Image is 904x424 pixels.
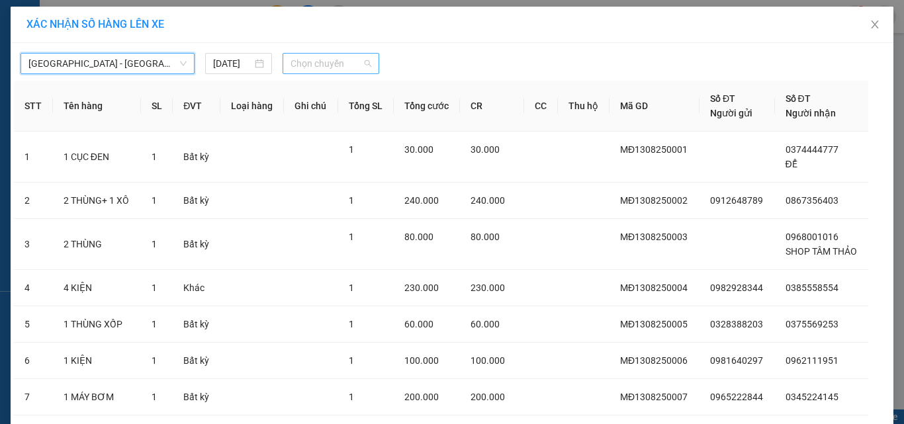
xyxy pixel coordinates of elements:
span: Chọn chuyến [291,54,372,73]
span: MĐ1308250006 [620,355,688,366]
span: 0965222844 [710,392,763,402]
div: 0849335345 [113,59,206,77]
span: 1 [349,195,354,206]
span: 0981640297 [710,355,763,366]
span: 100.000 [471,355,505,366]
td: Bất kỳ [173,379,220,415]
div: Văn Phòng Buôn Ma Thuột [113,11,206,59]
span: DĐ: [113,85,132,99]
span: MĐ1308250007 [620,392,688,402]
span: 1 [152,355,157,366]
span: 0962111951 [786,355,838,366]
td: 1 KIỆN [53,343,141,379]
span: 0982928344 [710,282,763,293]
span: MĐ1308250001 [620,144,688,155]
th: Ghi chú [284,81,338,132]
span: Sài Gòn - Đắk Lắk (BXMĐ mới) [28,54,187,73]
td: 1 MÁY BƠM [53,379,141,415]
span: 230.000 [404,282,439,293]
span: 1 [349,282,354,293]
span: Số ĐT [710,93,735,104]
span: MĐ1308250005 [620,319,688,329]
span: 0328388203 [710,319,763,329]
span: 1 [349,392,354,402]
td: 1 [14,132,53,183]
span: 0345224145 [786,392,838,402]
span: 1 [152,195,157,206]
span: 60.000 [471,319,500,329]
span: MĐ1308250003 [620,232,688,242]
span: 240.000 [404,195,439,206]
span: MĐ1308250002 [620,195,688,206]
span: BẾN XE PHÍA BẮC [113,77,203,124]
th: Tổng cước [394,81,460,132]
span: Gửi: [11,13,32,26]
span: 230.000 [471,282,505,293]
span: SHOP TÂM THẢO [786,246,857,257]
th: Tổng SL [338,81,394,132]
th: SL [141,81,173,132]
span: 200.000 [471,392,505,402]
span: 1 [349,144,354,155]
span: 0968001016 [786,232,838,242]
td: 2 [14,183,53,219]
span: ĐỂ [786,159,797,169]
span: 1 [349,232,354,242]
input: 13/08/2025 [213,56,251,71]
td: 1 THÙNG XỐP [53,306,141,343]
span: 0867356403 [786,195,838,206]
span: 30.000 [471,144,500,155]
th: CR [460,81,524,132]
span: 1 [349,319,354,329]
th: Tên hàng [53,81,141,132]
span: 0374444777 [786,144,838,155]
span: Số ĐT [786,93,811,104]
td: 1 CỤC ĐEN [53,132,141,183]
span: MĐ1308250004 [620,282,688,293]
td: Bất kỳ [173,183,220,219]
div: Bến xe Miền Đông [11,11,104,43]
td: 4 KIỆN [53,270,141,306]
th: Thu hộ [558,81,610,132]
td: Khác [173,270,220,306]
span: 80.000 [404,232,433,242]
td: 7 [14,379,53,415]
th: CC [524,81,558,132]
span: Người gửi [710,108,752,118]
td: Bất kỳ [173,132,220,183]
div: 0566541894 [11,43,104,62]
td: 2 THÙNG+ 1 XÔ [53,183,141,219]
span: 0912648789 [710,195,763,206]
span: XÁC NHẬN SỐ HÀNG LÊN XE [26,18,164,30]
th: Loại hàng [220,81,284,132]
span: 1 [152,151,157,162]
th: ĐVT [173,81,220,132]
span: Nhận: [113,13,145,26]
span: 1 [152,319,157,329]
span: 200.000 [404,392,439,402]
td: 2 THÙNG [53,219,141,270]
td: 4 [14,270,53,306]
span: 30.000 [404,144,433,155]
span: 240.000 [471,195,505,206]
td: Bất kỳ [173,219,220,270]
span: 60.000 [404,319,433,329]
span: 1 [152,239,157,249]
td: 5 [14,306,53,343]
td: Bất kỳ [173,306,220,343]
span: close [870,19,880,30]
td: 3 [14,219,53,270]
span: Người nhận [786,108,836,118]
th: STT [14,81,53,132]
span: 0375569253 [786,319,838,329]
th: Mã GD [610,81,700,132]
span: 1 [152,392,157,402]
span: 80.000 [471,232,500,242]
td: Bất kỳ [173,343,220,379]
span: 1 [152,282,157,293]
button: Close [856,7,893,44]
span: 1 [349,355,354,366]
td: 6 [14,343,53,379]
span: 100.000 [404,355,439,366]
span: 0385558554 [786,282,838,293]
